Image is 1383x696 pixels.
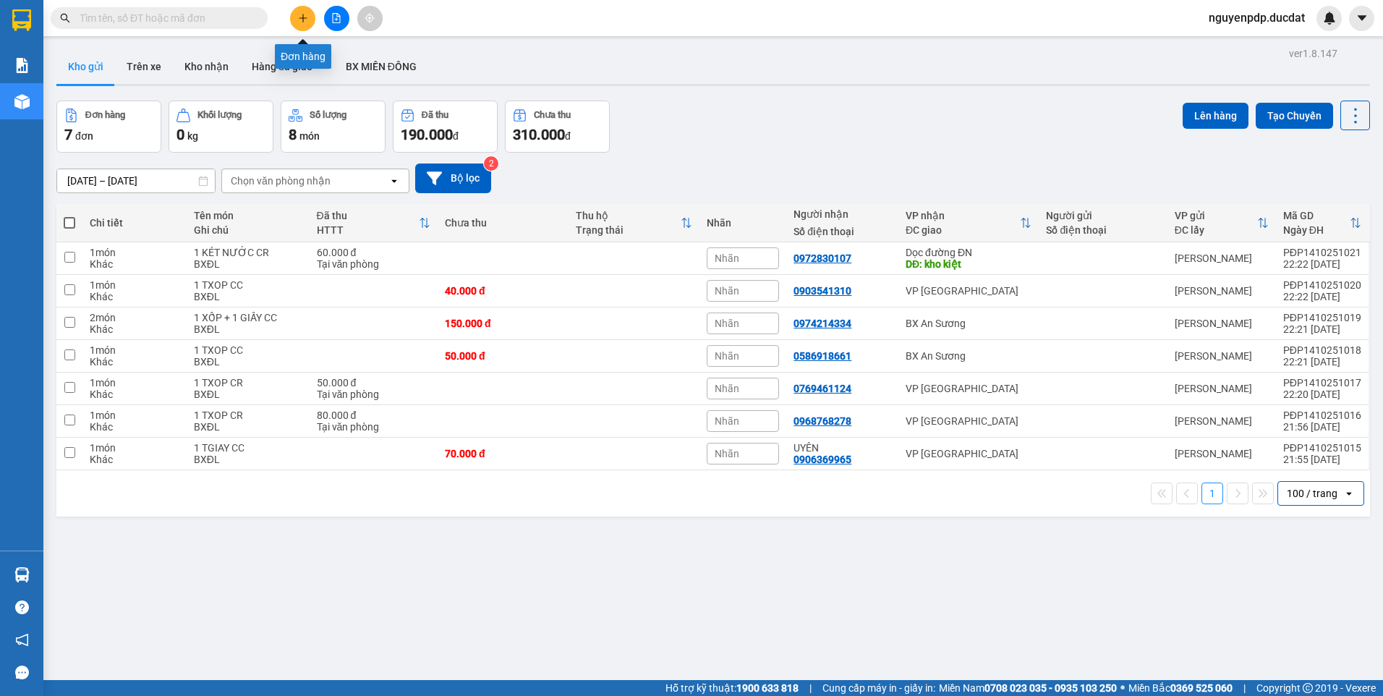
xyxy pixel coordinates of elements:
[194,279,302,291] div: 1 TXOP CC
[317,377,430,389] div: 50.000 đ
[1283,389,1361,400] div: 22:20 [DATE]
[324,6,349,31] button: file-add
[1046,224,1159,236] div: Số điện thoại
[90,421,179,433] div: Khác
[513,126,565,143] span: 310.000
[1289,46,1337,61] div: ver 1.8.147
[422,110,448,120] div: Đã thu
[1276,204,1369,242] th: Toggle SortBy
[290,6,315,31] button: plus
[793,415,851,427] div: 0968768278
[1175,210,1257,221] div: VP gửi
[534,110,571,120] div: Chưa thu
[445,448,561,459] div: 70.000 đ
[401,126,453,143] span: 190.000
[14,58,30,73] img: solution-icon
[906,383,1031,394] div: VP [GEOGRAPHIC_DATA]
[194,291,302,302] div: BXĐL
[173,49,240,84] button: Kho nhận
[115,49,173,84] button: Trên xe
[1170,682,1233,694] strong: 0369 525 060
[194,258,302,270] div: BXĐL
[60,13,70,23] span: search
[576,210,681,221] div: Thu hộ
[90,454,179,465] div: Khác
[1283,356,1361,368] div: 22:21 [DATE]
[64,126,72,143] span: 7
[1175,383,1269,394] div: [PERSON_NAME]
[736,682,799,694] strong: 1900 633 818
[569,204,699,242] th: Toggle SortBy
[939,680,1117,696] span: Miền Nam
[90,356,179,368] div: Khác
[906,415,1031,427] div: VP [GEOGRAPHIC_DATA]
[317,258,430,270] div: Tại văn phòng
[194,356,302,368] div: BXĐL
[715,285,739,297] span: Nhãn
[1283,421,1361,433] div: 21:56 [DATE]
[793,442,891,454] div: UYÊN
[194,421,302,433] div: BXĐL
[453,130,459,142] span: đ
[906,448,1031,459] div: VP [GEOGRAPHIC_DATA]
[15,600,29,614] span: question-circle
[906,224,1020,236] div: ĐC giao
[445,350,561,362] div: 50.000 đ
[194,409,302,421] div: 1 TXOP CR
[665,680,799,696] span: Hỗ trợ kỹ thuật:
[1283,279,1361,291] div: PĐP1410251020
[793,252,851,264] div: 0972830107
[906,350,1031,362] div: BX An Sương
[194,247,302,258] div: 1 KÉT NƯỚC CR
[1283,210,1350,221] div: Mã GD
[197,110,242,120] div: Khối lượng
[14,567,30,582] img: warehouse-icon
[194,224,302,236] div: Ghi chú
[1283,454,1361,465] div: 21:55 [DATE]
[310,110,346,120] div: Số lượng
[90,344,179,356] div: 1 món
[1349,6,1374,31] button: caret-down
[906,318,1031,329] div: BX An Sương
[1175,285,1269,297] div: [PERSON_NAME]
[194,344,302,356] div: 1 TXOP CC
[906,285,1031,297] div: VP [GEOGRAPHIC_DATA]
[1256,103,1333,129] button: Tạo Chuyến
[793,383,851,394] div: 0769461124
[90,217,179,229] div: Chi tiết
[1201,483,1223,504] button: 1
[194,442,302,454] div: 1 TGIAY CC
[793,208,891,220] div: Người nhận
[90,312,179,323] div: 2 món
[1167,204,1276,242] th: Toggle SortBy
[365,13,375,23] span: aim
[85,110,125,120] div: Đơn hàng
[793,226,891,237] div: Số điện thoại
[176,126,184,143] span: 0
[415,164,491,193] button: Bộ lọc
[357,6,383,31] button: aim
[1343,488,1355,499] svg: open
[90,247,179,258] div: 1 món
[194,389,302,400] div: BXĐL
[317,210,419,221] div: Đã thu
[317,421,430,433] div: Tại văn phòng
[14,94,30,109] img: warehouse-icon
[194,454,302,465] div: BXĐL
[317,224,419,236] div: HTTT
[240,49,324,84] button: Hàng đã giao
[56,101,161,153] button: Đơn hàng7đơn
[1175,415,1269,427] div: [PERSON_NAME]
[822,680,935,696] span: Cung cấp máy in - giấy in:
[1283,247,1361,258] div: PĐP1410251021
[906,247,1031,258] div: Dọc đường ĐN
[809,680,812,696] span: |
[299,130,320,142] span: món
[505,101,610,153] button: Chưa thu310.000đ
[1303,683,1313,693] span: copyright
[90,279,179,291] div: 1 món
[1287,486,1337,501] div: 100 / trang
[90,258,179,270] div: Khác
[90,442,179,454] div: 1 món
[1197,9,1316,27] span: nguyenpdp.ducdat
